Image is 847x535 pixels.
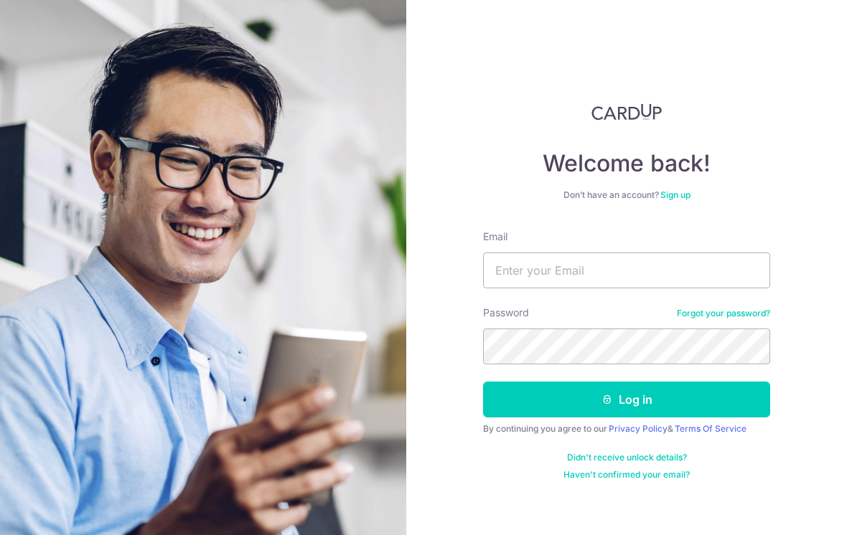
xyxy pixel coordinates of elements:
div: Don’t have an account? [483,189,770,201]
button: Log in [483,382,770,417]
a: Sign up [660,189,691,200]
img: CardUp Logo [591,103,662,120]
label: Email [483,229,507,244]
label: Password [483,306,529,320]
div: By continuing you agree to our & [483,423,770,435]
a: Terms Of Service [675,423,747,434]
a: Haven't confirmed your email? [563,469,690,480]
h4: Welcome back! [483,149,770,178]
a: Didn't receive unlock details? [567,452,687,463]
a: Forgot your password? [677,308,770,319]
a: Privacy Policy [609,423,668,434]
input: Enter your Email [483,252,770,288]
